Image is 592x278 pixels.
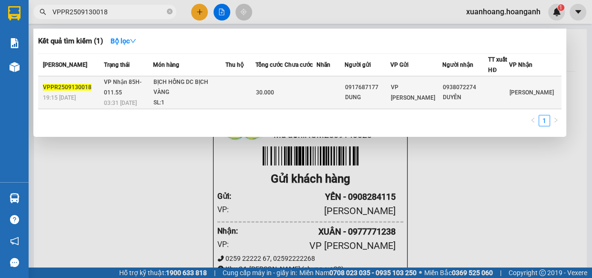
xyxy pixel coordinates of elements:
[509,62,532,68] span: VP Nhận
[527,115,539,126] li: Previous Page
[153,62,179,68] span: Món hàng
[10,258,19,267] span: message
[527,115,539,126] button: left
[38,36,103,46] h3: Kết quả tìm kiếm ( 1 )
[553,117,559,123] span: right
[103,79,141,96] span: VP Nhận 85H-011.55
[103,33,144,49] button: Bộ lọcdown
[256,89,274,96] span: 30.000
[443,82,488,93] div: 0938072274
[10,62,20,72] img: warehouse-icon
[153,98,225,108] div: SL: 1
[111,37,136,45] strong: Bộ lọc
[7,5,86,16] div: 30.000
[539,115,550,126] a: 1
[130,38,136,44] span: down
[43,62,87,68] span: [PERSON_NAME]
[510,89,554,96] span: [PERSON_NAME]
[530,117,536,123] span: left
[443,93,488,103] div: DUYÊN
[10,193,20,203] img: warehouse-icon
[103,62,129,68] span: Trạng thái
[167,8,173,17] span: close-circle
[550,115,561,126] button: right
[91,52,168,75] div: HCM2509140020
[8,52,27,100] div: 1 / 1
[167,9,173,14] span: close-circle
[316,62,330,68] span: Nhãn
[10,215,19,224] span: question-circle
[390,62,408,68] span: VP Gửi
[10,38,20,48] img: solution-icon
[7,6,22,16] span: CR :
[8,22,168,46] div: Tên hàng: [PERSON_NAME] ( : 1 )
[284,62,312,68] span: Chưa cước
[345,62,371,68] span: Người gửi
[103,100,136,106] span: 03:31 [DATE]
[550,115,561,126] li: Next Page
[52,7,165,17] input: Tìm tên, số ĐT hoặc mã đơn
[345,82,390,93] div: 0917687177
[43,94,76,101] span: 19:15 [DATE]
[255,62,283,68] span: Tổng cước
[43,84,92,91] span: VPPR2509130018
[345,93,390,103] div: DUNG
[8,6,20,21] img: logo-vxr
[442,62,473,68] span: Người nhận
[488,56,507,73] span: TT xuất HĐ
[391,84,435,101] span: VP [PERSON_NAME]
[153,77,225,98] div: BỊCH HỒNG DC BỊCH VÀNG
[10,237,19,246] span: notification
[12,33,25,46] span: SL
[225,62,244,68] span: Thu hộ
[40,9,46,15] span: search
